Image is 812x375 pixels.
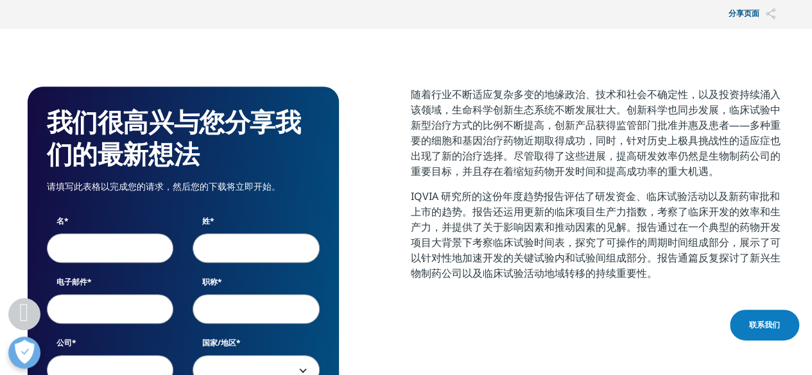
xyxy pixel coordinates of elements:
font: 我们很高兴与您分享我们的最新想法 [47,104,301,171]
font: 姓 [202,215,210,226]
a: 联系我们 [730,310,799,340]
font: 随着行业不断适应复杂多变的地缘政治、技术和社会不确定性，以及投资持续涌入该领域，生命科学创新生态系统不断发展壮大。创新科学也同步发展，临床试验中新型治疗方式的比例不断提高，创新产品获得监管部门批... [411,87,781,178]
font: IQVIA 研究所的这份年度趋势报告评估了研发资金、临床试验活动以及新药审批和上市的趋势。报告还运用更新的临床项目生产力指数，考察了临床开发的效率和生产力，并提供了关于影响因素和推动因素的见解。... [411,189,781,280]
font: 公司 [56,337,72,348]
button: 打开偏好设置 [8,337,40,369]
font: 国家/地区 [202,337,236,348]
font: 联系我们 [749,319,780,330]
font: 名 [56,215,64,226]
font: 电子邮件 [56,276,87,287]
font: 职称 [202,276,218,287]
img: 分享页面 [766,8,775,19]
font: 请填写此表格以完成您的请求，然后您的下载将立即开始。 [47,180,281,192]
font: 分享页面 [729,8,759,19]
